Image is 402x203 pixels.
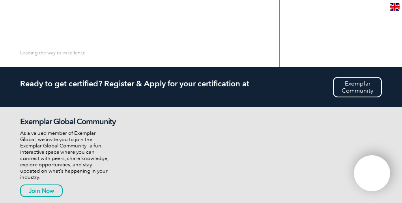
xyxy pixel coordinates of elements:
[362,164,382,183] img: svg+xml;nitro-empty-id=MTgxNToxMTY=-1;base64,PHN2ZyB2aWV3Qm94PSIwIDAgNDAwIDQwMCIgd2lkdGg9IjQwMCIg...
[20,48,86,57] p: Leading the way to excellence
[20,184,63,197] a: Join Now
[20,117,124,126] h2: Exemplar Global Community
[20,130,124,181] p: As a valued member of Exemplar Global, we invite you to join the Exemplar Global Community—a fun,...
[20,79,382,88] h2: Ready to get certified? Register & Apply for your certification at
[390,3,400,11] img: en
[333,77,382,97] a: ExemplarCommunity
